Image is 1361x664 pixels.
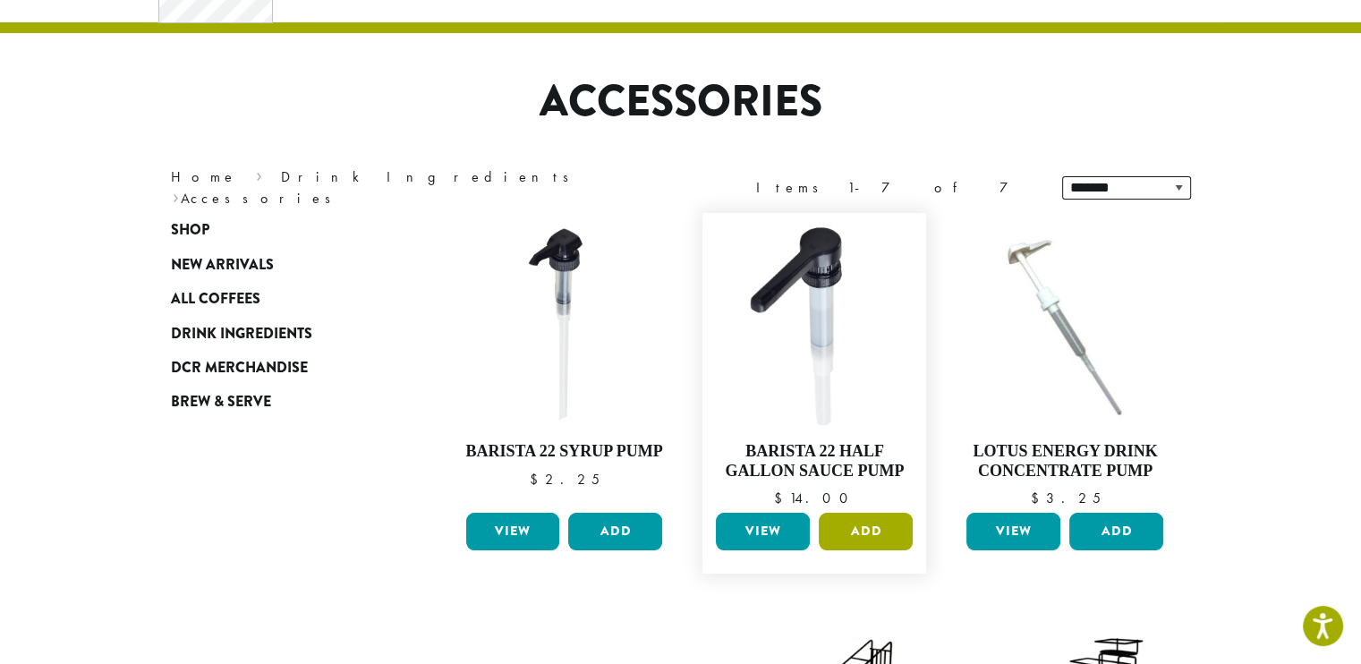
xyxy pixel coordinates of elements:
a: Barista 22 Half Gallon Sauce Pump $14.00 [711,222,917,506]
button: Add [1069,513,1163,550]
span: DCR Merchandise [171,357,308,379]
a: Home [171,167,237,186]
button: Add [568,513,662,550]
a: Lotus Energy Drink Concentrate Pump $3.25 [962,222,1168,506]
a: New Arrivals [171,248,386,282]
h4: Lotus Energy Drink Concentrate Pump [962,442,1168,481]
img: DP1898.01.png [711,222,917,428]
span: Drink Ingredients [171,323,312,345]
bdi: 2.25 [529,470,599,489]
a: DCR Merchandise [171,351,386,385]
h1: Accessories [157,76,1204,128]
a: Brew & Serve [171,385,386,419]
span: › [256,160,262,188]
a: Drink Ingredients [171,316,386,350]
span: $ [1030,489,1045,507]
span: New Arrivals [171,254,274,277]
a: View [716,513,810,550]
span: › [173,182,179,209]
a: Shop [171,213,386,247]
a: Barista 22 Syrup Pump $2.25 [462,222,668,506]
h4: Barista 22 Syrup Pump [462,442,668,462]
span: All Coffees [171,288,260,311]
a: View [966,513,1060,550]
div: Items 1-7 of 7 [756,177,1035,199]
span: Brew & Serve [171,391,271,413]
bdi: 3.25 [1030,489,1100,507]
img: pump_1024x1024_2x_720x_7ebb9306-2e50-43cc-9be2-d4d1730b4a2d_460x-300x300.jpg [962,222,1168,428]
a: All Coffees [171,282,386,316]
a: View [466,513,560,550]
bdi: 14.00 [773,489,855,507]
img: DP1998.01.png [461,222,667,428]
button: Add [819,513,913,550]
span: $ [529,470,544,489]
span: $ [773,489,788,507]
span: Shop [171,219,209,242]
h4: Barista 22 Half Gallon Sauce Pump [711,442,917,481]
nav: Breadcrumb [171,166,654,209]
a: Drink Ingredients [281,167,581,186]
